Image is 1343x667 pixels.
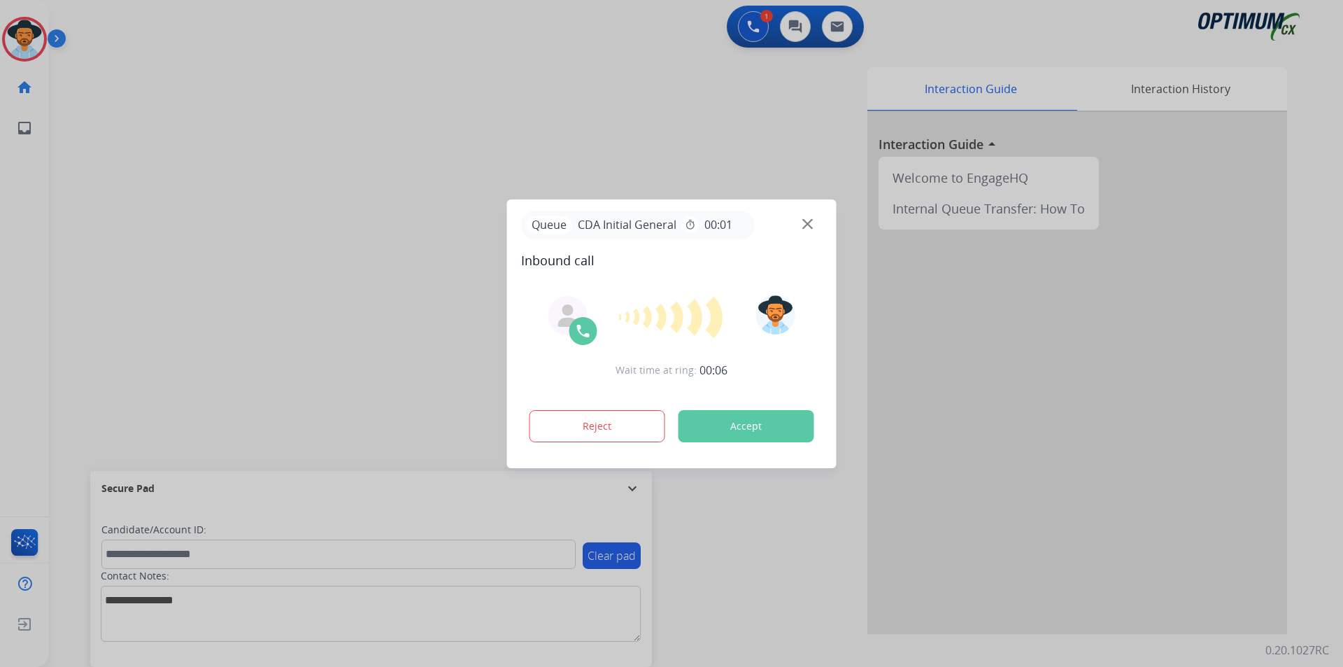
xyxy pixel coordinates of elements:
[530,410,665,442] button: Reject
[685,219,696,230] mat-icon: timer
[802,218,813,229] img: close-button
[575,323,592,339] img: call-icon
[616,363,697,377] span: Wait time at ring:
[527,216,572,234] p: Queue
[699,362,727,379] span: 00:06
[557,304,579,327] img: agent-avatar
[572,216,682,233] span: CDA Initial General
[1265,642,1329,659] p: 0.20.1027RC
[521,251,823,270] span: Inbound call
[704,216,732,233] span: 00:01
[678,410,814,442] button: Accept
[755,295,795,335] img: avatar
